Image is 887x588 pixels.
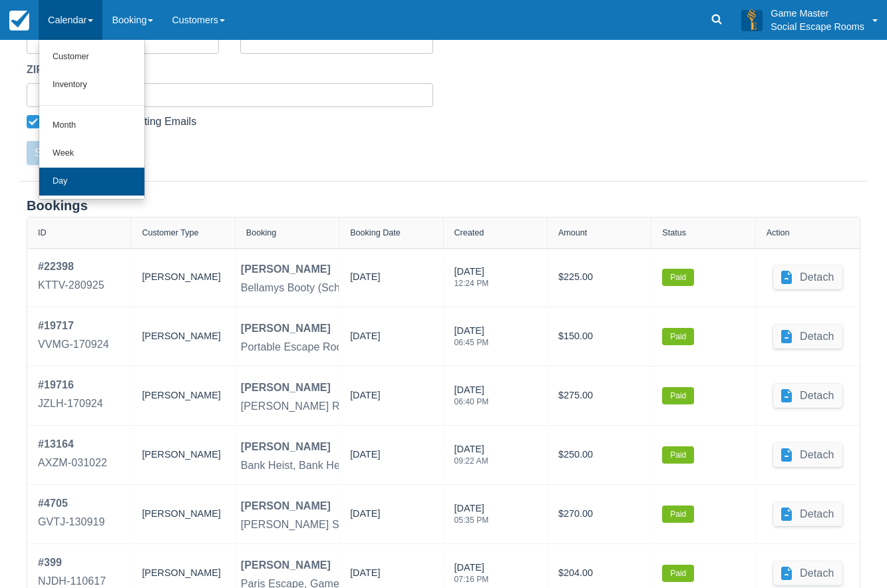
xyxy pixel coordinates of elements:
div: Status [662,228,686,237]
div: [DATE] [350,329,380,349]
div: [DATE] [454,502,489,532]
div: [PERSON_NAME] [241,321,331,337]
div: [DATE] [350,507,380,527]
div: JZLH-170924 [38,396,103,412]
div: [PERSON_NAME] [241,557,331,573]
div: [PERSON_NAME] [142,377,224,414]
div: Bellamys Booty (School Holidays), Bellamys Booty Room Booking [241,280,556,296]
a: Month [39,112,144,140]
button: Detach [773,325,842,349]
div: VVMG-170924 [38,337,109,353]
div: [DATE] [350,566,380,586]
div: Bank Heist, Bank Heist Room Booking [241,458,425,474]
a: Inventory [39,71,144,99]
div: [PERSON_NAME] Street Mystery, Game Masters [241,517,477,533]
p: Game Master [771,7,864,20]
div: Amount [558,228,587,237]
div: 07:16 PM [454,575,489,583]
a: Day [39,168,144,196]
div: # 4705 [38,496,105,512]
button: Detach [773,561,842,585]
a: Customer [39,43,144,71]
div: # 399 [38,555,106,571]
ul: Calendar [39,40,145,200]
div: 06:45 PM [454,339,489,347]
label: ZIP/Postal Code [27,62,113,78]
div: Bookings [27,198,860,214]
a: #13164AXZM-031022 [38,436,107,474]
p: Social Escape Rooms [771,20,864,33]
div: $270.00 [558,496,640,533]
div: GVTJ-130919 [38,514,105,530]
div: Action [767,228,790,237]
a: #19717VVMG-170924 [38,318,109,355]
div: Booking Date [350,228,401,237]
div: Booking [246,228,277,237]
div: # 19717 [38,318,109,334]
a: Week [39,140,144,168]
div: $250.00 [558,436,640,474]
button: Detach [773,502,842,526]
div: [PERSON_NAME] [142,318,224,355]
label: Paid [662,269,694,286]
a: #19716JZLH-170924 [38,377,103,414]
div: [PERSON_NAME] [142,436,224,474]
div: [PERSON_NAME] [241,498,331,514]
div: [PERSON_NAME] [241,380,331,396]
div: [DATE] [454,265,489,295]
div: [DATE] [454,324,489,355]
label: Paid [662,506,694,523]
img: A3 [741,9,763,31]
div: [DATE] [350,448,380,468]
div: [PERSON_NAME] Room Booking [241,398,403,414]
div: [DATE] [454,383,489,414]
div: AXZM-031022 [38,455,107,471]
div: [PERSON_NAME] [142,496,224,533]
a: #4705GVTJ-130919 [38,496,105,533]
label: Paid [662,446,694,464]
div: [PERSON_NAME] [241,439,331,455]
div: ID [38,228,47,237]
div: # 22398 [38,259,104,275]
div: Customer Type [142,228,198,237]
div: $275.00 [558,377,640,414]
label: Paid [662,565,694,582]
button: Detach [773,384,842,408]
div: [DATE] [350,388,380,408]
div: # 19716 [38,377,103,393]
button: Detach [773,265,842,289]
div: KTTV-280925 [38,277,104,293]
label: Paid [662,387,694,404]
img: checkfront-main-nav-mini-logo.png [9,11,29,31]
label: Paid [662,328,694,345]
button: Detach [773,443,842,467]
div: # 13164 [38,436,107,452]
div: [PERSON_NAME] [241,261,331,277]
div: [PERSON_NAME] [142,259,224,296]
div: [DATE] [454,442,488,473]
a: #22398KTTV-280925 [38,259,104,296]
div: 06:40 PM [454,398,489,406]
div: [DATE] [350,270,380,290]
div: $225.00 [558,259,640,296]
div: 09:22 AM [454,457,488,465]
div: Created [454,228,484,237]
div: 05:35 PM [454,516,489,524]
div: $150.00 [558,318,640,355]
div: 12:24 PM [454,279,489,287]
div: Portable Escape Room Box - The First Of Them [241,339,470,355]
